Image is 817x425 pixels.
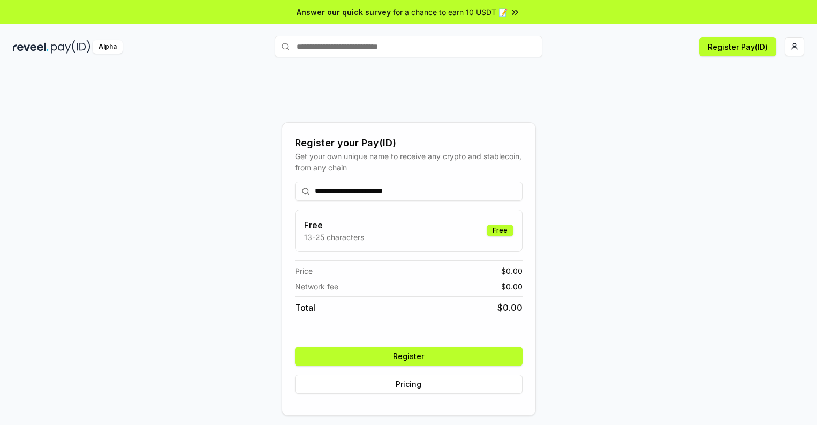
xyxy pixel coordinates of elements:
[295,375,523,394] button: Pricing
[51,40,90,54] img: pay_id
[295,136,523,151] div: Register your Pay(ID)
[304,219,364,232] h3: Free
[295,347,523,366] button: Register
[304,232,364,243] p: 13-25 characters
[487,225,513,236] div: Free
[393,6,508,18] span: for a chance to earn 10 USDT 📝
[501,265,523,277] span: $ 0.00
[295,265,313,277] span: Price
[497,301,523,314] span: $ 0.00
[295,281,338,292] span: Network fee
[699,37,776,56] button: Register Pay(ID)
[297,6,391,18] span: Answer our quick survey
[93,40,123,54] div: Alpha
[295,301,315,314] span: Total
[13,40,49,54] img: reveel_dark
[295,151,523,173] div: Get your own unique name to receive any crypto and stablecoin, from any chain
[501,281,523,292] span: $ 0.00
